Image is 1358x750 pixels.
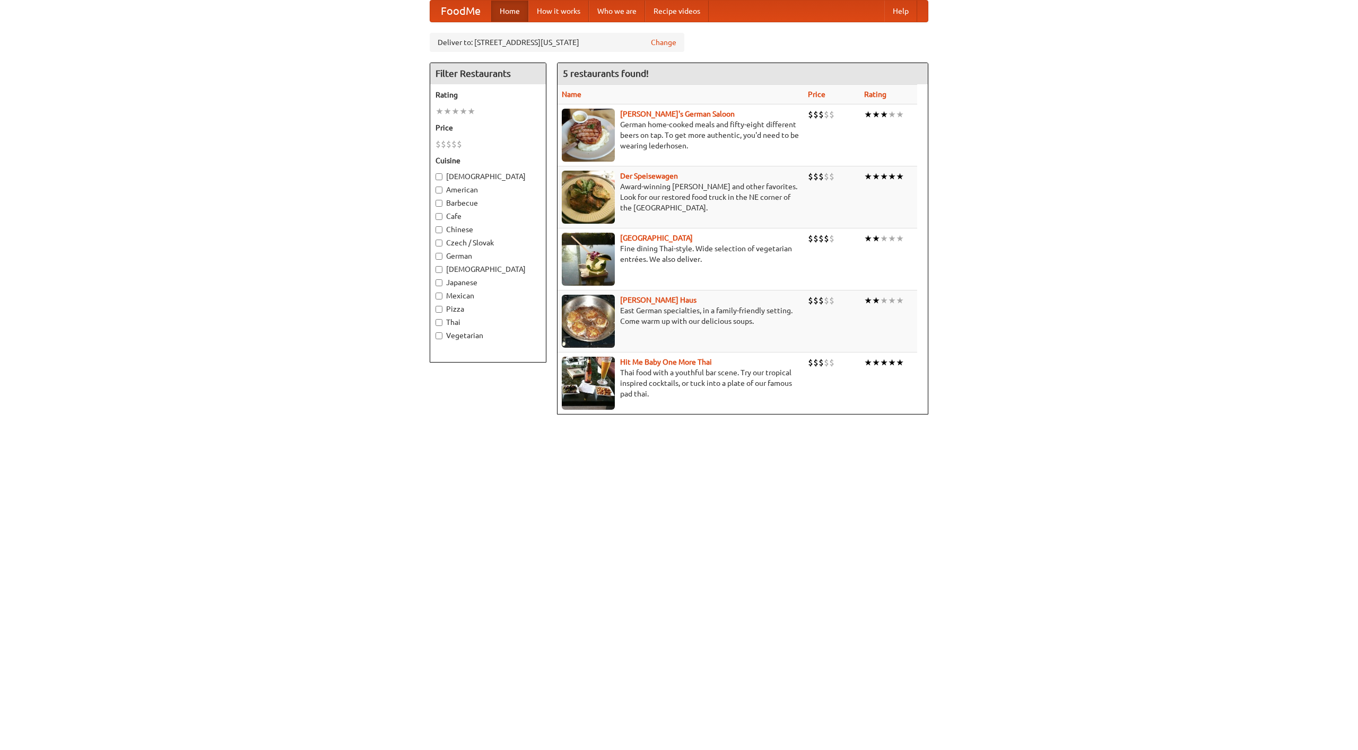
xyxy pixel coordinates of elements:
li: ★ [864,295,872,306]
li: ★ [864,357,872,368]
b: Hit Me Baby One More Thai [620,358,712,366]
p: Fine dining Thai-style. Wide selection of vegetarian entrées. We also deliver. [562,243,799,264]
li: ★ [872,233,880,244]
li: ★ [880,233,888,244]
a: [PERSON_NAME] Haus [620,296,697,304]
li: $ [808,357,813,368]
img: esthers.jpg [562,109,615,162]
li: ★ [888,109,896,120]
li: $ [446,138,451,150]
li: $ [824,109,829,120]
li: $ [808,109,813,120]
li: $ [451,138,457,150]
label: [DEMOGRAPHIC_DATA] [436,264,541,275]
label: Chinese [436,224,541,235]
input: Barbecue [436,200,442,207]
li: $ [813,109,819,120]
li: $ [819,295,824,306]
li: ★ [888,233,896,244]
input: [DEMOGRAPHIC_DATA] [436,266,442,273]
label: Pizza [436,304,541,314]
h5: Rating [436,90,541,100]
li: $ [829,295,834,306]
li: $ [824,295,829,306]
li: $ [808,171,813,182]
a: Home [491,1,528,22]
a: Name [562,90,581,99]
a: Rating [864,90,886,99]
img: kohlhaus.jpg [562,295,615,348]
label: Barbecue [436,198,541,208]
input: Czech / Slovak [436,240,442,246]
li: $ [457,138,462,150]
li: ★ [880,295,888,306]
label: German [436,251,541,261]
a: FoodMe [430,1,491,22]
li: ★ [896,357,904,368]
label: American [436,184,541,195]
li: ★ [872,171,880,182]
li: $ [824,357,829,368]
li: ★ [864,109,872,120]
li: ★ [872,295,880,306]
input: Cafe [436,213,442,220]
p: Thai food with a youthful bar scene. Try our tropical inspired cocktails, or tuck into a plate of... [562,367,799,399]
li: ★ [459,105,467,117]
label: Czech / Slovak [436,237,541,248]
a: Who we are [589,1,645,22]
li: ★ [872,357,880,368]
label: Vegetarian [436,330,541,341]
a: Change [651,37,676,48]
a: Recipe videos [645,1,709,22]
li: ★ [888,295,896,306]
input: German [436,253,442,260]
b: Der Speisewagen [620,172,678,180]
li: $ [813,295,819,306]
li: ★ [864,233,872,244]
li: ★ [896,233,904,244]
li: ★ [864,171,872,182]
li: $ [824,171,829,182]
li: $ [819,171,824,182]
label: Thai [436,317,541,328]
li: $ [813,233,819,244]
li: ★ [888,171,896,182]
li: ★ [896,109,904,120]
li: ★ [880,357,888,368]
li: $ [441,138,446,150]
label: Cafe [436,211,541,222]
input: [DEMOGRAPHIC_DATA] [436,173,442,180]
a: How it works [528,1,589,22]
li: $ [813,357,819,368]
li: ★ [872,109,880,120]
li: $ [819,233,824,244]
li: $ [808,295,813,306]
li: ★ [443,105,451,117]
li: $ [829,357,834,368]
li: $ [436,138,441,150]
a: Price [808,90,825,99]
h5: Price [436,122,541,133]
label: Mexican [436,290,541,301]
p: East German specialties, in a family-friendly setting. Come warm up with our delicious soups. [562,305,799,327]
h4: Filter Restaurants [430,63,546,84]
li: $ [829,171,834,182]
p: Award-winning [PERSON_NAME] and other favorites. Look for our restored food truck in the NE corne... [562,181,799,213]
li: ★ [451,105,459,117]
input: Japanese [436,279,442,286]
li: ★ [880,109,888,120]
li: $ [808,233,813,244]
img: speisewagen.jpg [562,171,615,224]
a: [PERSON_NAME]'s German Saloon [620,110,735,118]
img: satay.jpg [562,233,615,286]
li: $ [819,109,824,120]
li: ★ [896,295,904,306]
img: babythai.jpg [562,357,615,410]
li: $ [813,171,819,182]
li: $ [819,357,824,368]
a: [GEOGRAPHIC_DATA] [620,234,693,242]
input: Pizza [436,306,442,313]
